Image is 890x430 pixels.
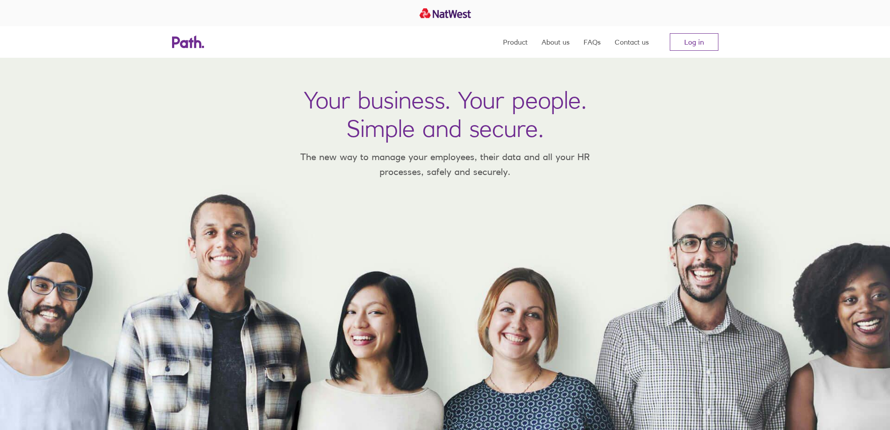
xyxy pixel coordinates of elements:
h1: Your business. Your people. Simple and secure. [304,86,587,143]
p: The new way to manage your employees, their data and all your HR processes, safely and securely. [288,150,603,179]
a: Log in [670,33,718,51]
a: FAQs [584,26,601,58]
a: Contact us [615,26,649,58]
a: About us [542,26,570,58]
a: Product [503,26,528,58]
